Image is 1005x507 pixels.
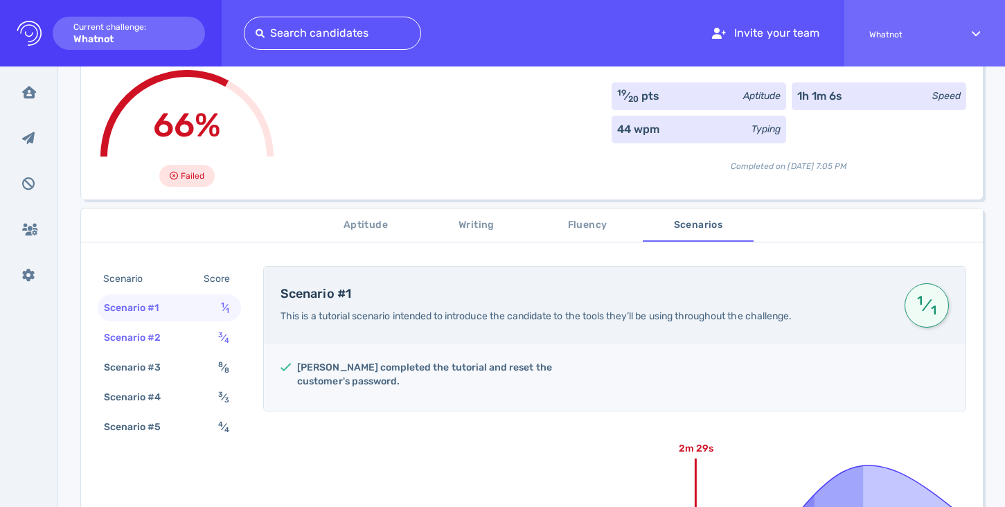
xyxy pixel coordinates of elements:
[617,88,660,105] div: ⁄ pts
[612,149,966,172] div: Completed on [DATE] 7:05 PM
[751,122,781,136] div: Typing
[540,217,634,234] span: Fluency
[617,121,659,138] div: 44 wpm
[928,309,939,312] sub: 1
[100,269,159,289] div: Scenario
[226,306,229,315] sub: 1
[224,425,229,434] sub: 4
[218,421,229,433] span: ⁄
[218,360,223,369] sup: 8
[224,366,229,375] sub: 8
[218,362,229,373] span: ⁄
[915,293,939,318] span: ⁄
[201,269,238,289] div: Score
[101,417,178,437] div: Scenario #5
[915,299,925,302] sup: 1
[181,168,204,184] span: Failed
[221,301,224,310] sup: 1
[743,89,781,103] div: Aptitude
[218,330,223,339] sup: 3
[218,390,223,399] sup: 3
[101,357,178,377] div: Scenario #3
[679,443,713,454] text: 2m 29s
[651,217,745,234] span: Scenarios
[221,302,229,314] span: ⁄
[628,94,639,104] sub: 20
[281,310,792,322] span: This is a tutorial scenario intended to introduce the candidate to the tools they’ll be using thr...
[429,217,524,234] span: Writing
[218,391,229,403] span: ⁄
[297,361,603,389] h5: [PERSON_NAME] completed the tutorial and reset the customer's password.
[224,395,229,404] sub: 3
[319,217,413,234] span: Aptitude
[218,420,223,429] sup: 4
[281,287,888,302] h4: Scenario #1
[153,105,221,145] span: 66%
[617,88,626,98] sup: 19
[224,336,229,345] sub: 4
[932,89,961,103] div: Speed
[218,332,229,344] span: ⁄
[869,30,947,39] span: Whatnot
[797,88,842,105] div: 1h 1m 6s
[101,328,178,348] div: Scenario #2
[101,387,178,407] div: Scenario #4
[101,298,176,318] div: Scenario #1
